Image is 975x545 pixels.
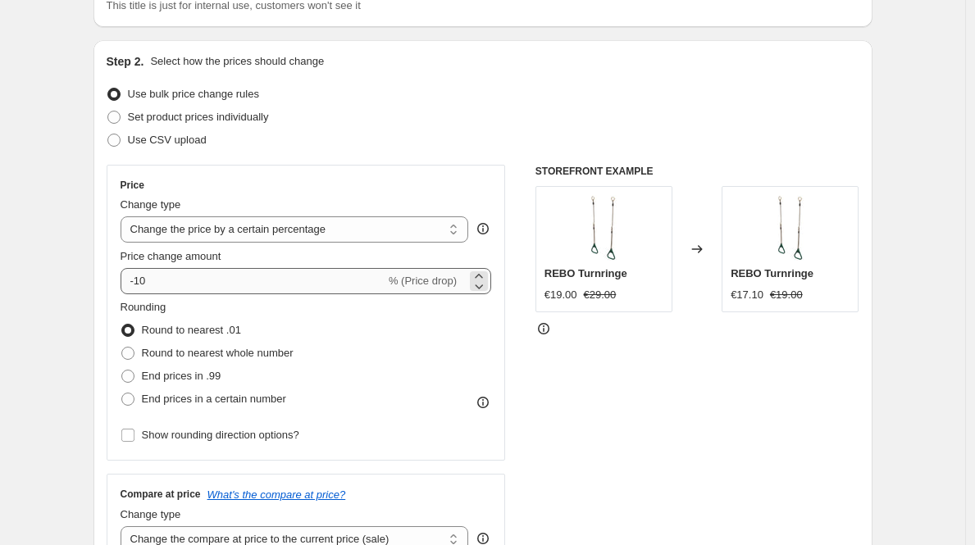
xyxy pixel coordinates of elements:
h6: STOREFRONT EXAMPLE [535,165,859,178]
span: Round to nearest .01 [142,324,241,336]
h3: Price [121,179,144,192]
img: rb285_plastic_gym_ring_set_single_80x.jpg [571,195,636,261]
span: Show rounding direction options? [142,429,299,441]
span: Rounding [121,301,166,313]
span: Use CSV upload [128,134,207,146]
input: -15 [121,268,385,294]
div: help [475,220,491,237]
span: Set product prices individually [128,111,269,123]
img: rb285_plastic_gym_ring_set_single_80x.jpg [758,195,823,261]
strike: €19.00 [770,287,803,303]
p: Select how the prices should change [150,53,324,70]
span: REBO Turnringe [731,267,813,279]
span: Change type [121,198,181,211]
strike: €29.00 [584,287,617,303]
span: % (Price drop) [389,275,457,287]
span: Use bulk price change rules [128,88,259,100]
span: Round to nearest whole number [142,347,294,359]
span: REBO Turnringe [544,267,627,279]
span: Price change amount [121,250,221,262]
button: What's the compare at price? [207,488,346,501]
span: End prices in .99 [142,370,221,382]
span: Change type [121,508,181,520]
h2: Step 2. [107,53,144,70]
span: End prices in a certain number [142,393,286,405]
h3: Compare at price [121,488,201,501]
div: €17.10 [731,287,763,303]
div: €19.00 [544,287,577,303]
